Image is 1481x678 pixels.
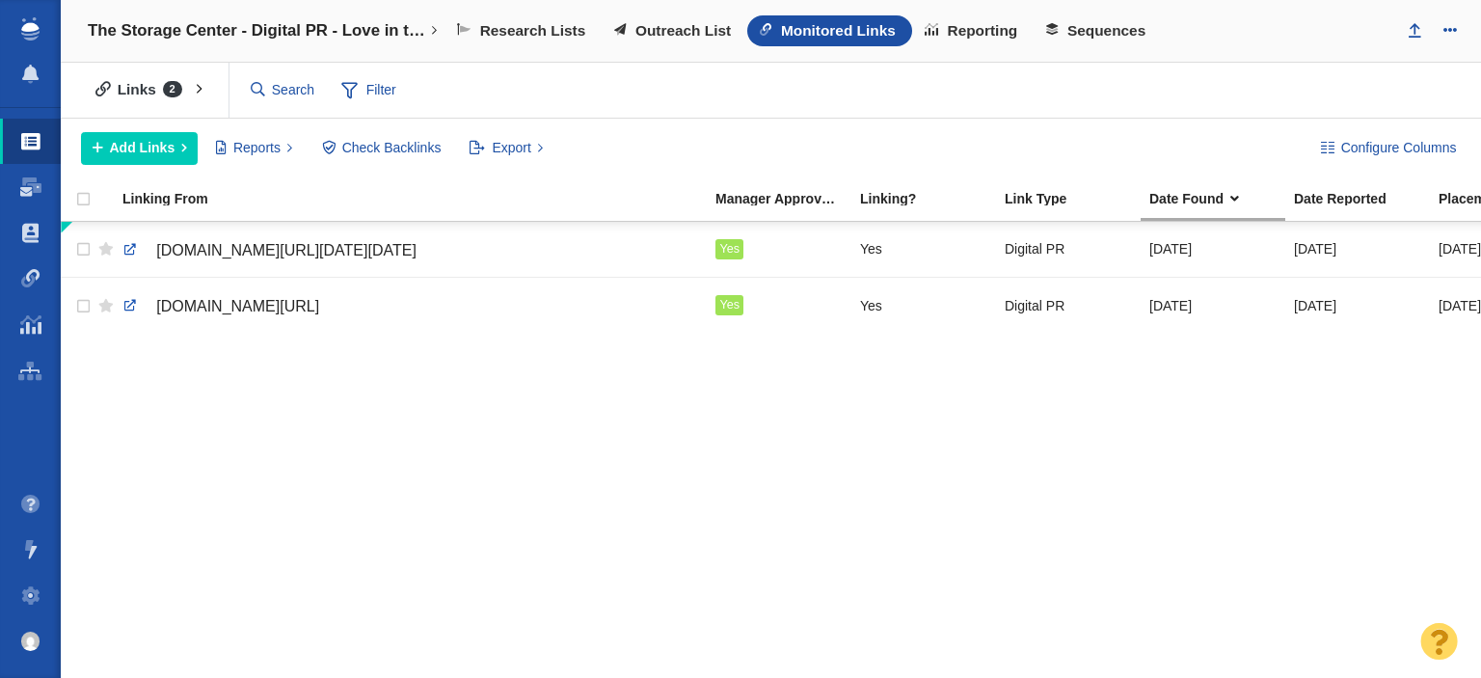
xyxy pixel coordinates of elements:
[88,21,425,41] h4: The Storage Center - Digital PR - Love in the Time of Clutter
[122,192,714,205] div: Linking From
[1294,192,1437,205] div: Date Reported
[996,277,1141,333] td: Digital PR
[331,72,408,109] span: Filter
[1341,138,1457,158] span: Configure Columns
[21,632,40,651] img: c9363fb76f5993e53bff3b340d5c230a
[996,222,1141,278] td: Digital PR
[747,15,912,46] a: Monitored Links
[243,73,324,107] input: Search
[1005,297,1064,314] span: Digital PR
[715,192,858,208] a: Manager Approved Link?
[233,138,281,158] span: Reports
[1294,192,1437,208] a: Date Reported
[1149,229,1277,270] div: [DATE]
[110,138,175,158] span: Add Links
[480,22,586,40] span: Research Lists
[81,132,198,165] button: Add Links
[310,132,452,165] button: Check Backlinks
[122,234,698,267] a: [DOMAIN_NAME][URL][DATE][DATE]
[122,192,714,208] a: Linking From
[1005,192,1147,208] a: Link Type
[912,15,1034,46] a: Reporting
[1294,285,1421,326] div: [DATE]
[492,138,530,158] span: Export
[1005,240,1064,258] span: Digital PR
[948,22,1018,40] span: Reporting
[1149,192,1292,205] div: Date that the backlink checker discovered the link
[707,222,851,278] td: Yes
[1294,229,1421,270] div: [DATE]
[719,298,740,312] span: Yes
[1067,22,1145,40] span: Sequences
[21,17,39,41] img: buzzstream_logo_iconsimple.png
[1005,192,1147,205] div: Link Type
[860,229,987,270] div: Yes
[444,15,602,46] a: Research Lists
[1149,192,1292,208] a: Date Found
[1034,15,1162,46] a: Sequences
[342,138,442,158] span: Check Backlinks
[860,192,1003,208] a: Linking?
[719,242,740,256] span: Yes
[122,290,698,323] a: [DOMAIN_NAME][URL]
[459,132,554,165] button: Export
[635,22,731,40] span: Outreach List
[156,242,417,258] span: [DOMAIN_NAME][URL][DATE][DATE]
[781,22,896,40] span: Monitored Links
[602,15,747,46] a: Outreach List
[860,192,1003,205] div: Linking?
[707,277,851,333] td: Yes
[156,298,319,314] span: [DOMAIN_NAME][URL]
[860,285,987,326] div: Yes
[1309,132,1468,165] button: Configure Columns
[715,192,858,205] div: Manager Approved Link?
[204,132,304,165] button: Reports
[1149,285,1277,326] div: [DATE]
